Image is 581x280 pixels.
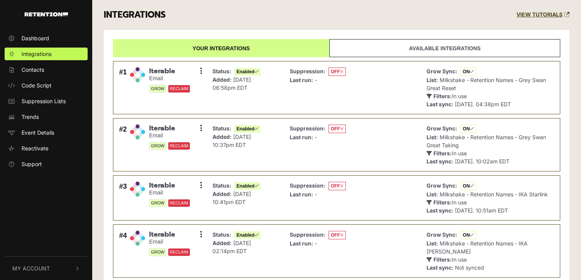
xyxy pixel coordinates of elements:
[427,231,457,238] strong: Grow Sync:
[427,77,546,91] span: Milkshake - Retention Names - Grey Swan Great Reset
[22,97,66,105] span: Suppression Lists
[433,150,452,156] strong: Filters:
[427,198,548,206] p: In use
[455,264,484,271] span: Not synced
[234,68,261,76] span: Enabled
[168,142,190,150] span: RECLAIM
[5,110,88,123] a: Trends
[440,191,548,198] span: Milkshake - Retention Names - IKA Starlink
[212,191,232,197] strong: Added:
[290,68,325,74] strong: Suppression:
[149,231,190,239] span: Iterable
[427,240,438,247] strong: List:
[149,181,190,190] span: Iterable
[5,48,88,60] a: Integrations
[212,182,231,189] strong: Status:
[5,257,88,280] button: My Account
[234,231,261,239] span: Enabled
[290,134,313,140] strong: Last run:
[427,77,438,83] strong: List:
[22,81,51,89] span: Code Script
[5,63,88,76] a: Contacts
[212,125,231,132] strong: Status:
[460,182,476,190] span: ON
[516,12,569,18] a: VIEW TUTORIALS
[130,231,145,246] img: Iterable
[427,264,453,271] strong: Last sync:
[315,191,317,198] span: -
[290,191,313,198] strong: Last run:
[290,125,325,132] strong: Suppression:
[427,158,453,165] strong: Last sync:
[427,68,457,74] strong: Grow Sync:
[427,149,552,157] p: In use
[149,75,190,82] small: Email
[149,124,190,133] span: Iterable
[212,191,251,205] span: [DATE] 10:41pm EDT
[433,256,452,263] strong: Filters:
[460,231,476,239] span: ON
[290,182,325,189] strong: Suppression:
[212,133,251,148] span: [DATE] 10:37pm EDT
[290,77,313,83] strong: Last run:
[329,125,346,133] span: OFF
[5,79,88,92] a: Code Script
[455,158,510,165] span: [DATE]. 10:02am EDT
[22,34,49,42] span: Dashboard
[329,68,346,76] span: OFF
[212,240,232,246] strong: Added:
[25,12,68,16] img: Retention.com
[290,231,325,238] strong: Suppression:
[427,207,453,214] strong: Last sync:
[22,144,48,152] span: Reactivate
[315,240,317,247] span: -
[149,199,166,207] span: GROW
[149,142,166,150] span: GROW
[427,240,528,255] span: Milkshake - Retention Names - IKA [PERSON_NAME]
[130,124,145,140] img: Iterable
[22,128,54,137] span: Event Details
[427,125,457,132] strong: Grow Sync:
[212,240,251,254] span: [DATE] 02:14pm EDT
[212,76,232,83] strong: Added:
[168,248,190,256] span: RECLAIM
[119,124,127,165] div: #2
[427,182,457,189] strong: Grow Sync:
[315,134,317,140] span: -
[113,39,329,57] a: Your integrations
[130,181,145,197] img: Iterable
[329,39,560,57] a: Available integrations
[5,95,88,107] a: Suppression Lists
[427,92,552,100] p: In use
[329,231,346,239] span: OFF
[212,68,231,74] strong: Status:
[22,50,51,58] span: Integrations
[119,231,127,272] div: #4
[234,125,261,133] span: Enabled
[119,67,127,108] div: #1
[149,132,190,139] small: Email
[460,125,476,133] span: ON
[149,248,166,256] span: GROW
[149,67,190,76] span: Iterable
[329,182,346,190] span: OFF
[427,255,552,264] p: In use
[427,134,546,148] span: Milkshake - Retention Names - Grey Swan Great Taking
[5,158,88,170] a: Support
[315,77,317,83] span: -
[5,126,88,139] a: Event Details
[130,67,145,82] img: Iterable
[168,85,190,93] span: RECLAIM
[460,68,476,76] span: ON
[234,182,261,190] span: Enabled
[104,10,166,20] h3: INTEGRATIONS
[12,264,50,272] span: My Account
[212,133,232,140] strong: Added:
[433,199,452,206] strong: Filters:
[119,181,127,214] div: #3
[149,189,190,196] small: Email
[290,240,313,247] strong: Last run:
[433,93,452,99] strong: Filters:
[212,76,251,91] span: [DATE] 06:58pm EDT
[22,113,39,121] span: Trends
